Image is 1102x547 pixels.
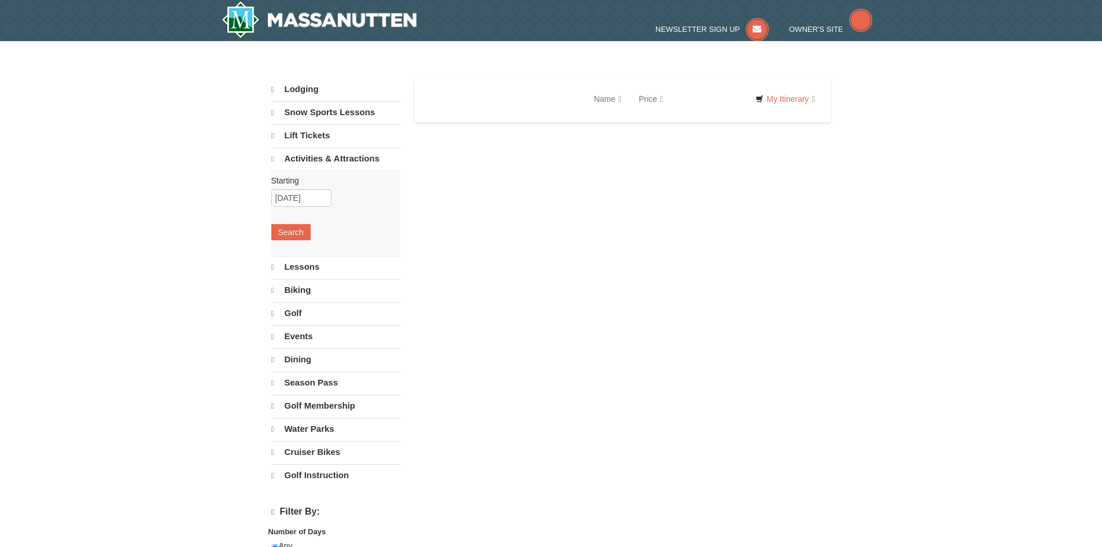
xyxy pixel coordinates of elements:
[271,224,311,240] button: Search
[789,25,872,34] a: Owner's Site
[585,87,630,111] a: Name
[271,395,400,417] a: Golf Membership
[271,279,400,301] a: Biking
[271,325,400,347] a: Events
[271,79,400,100] a: Lodging
[271,101,400,123] a: Snow Sports Lessons
[222,1,417,38] img: Massanutten Resort Logo
[271,372,400,394] a: Season Pass
[630,87,672,111] a: Price
[655,25,740,34] span: Newsletter Sign Up
[271,302,400,324] a: Golf
[271,124,400,146] a: Lift Tickets
[789,25,843,34] span: Owner's Site
[271,464,400,486] a: Golf Instruction
[271,148,400,170] a: Activities & Attractions
[271,418,400,440] a: Water Parks
[655,25,769,34] a: Newsletter Sign Up
[222,1,417,38] a: Massanutten Resort
[748,90,822,108] a: My Itinerary
[271,348,400,370] a: Dining
[271,506,400,517] h4: Filter By:
[268,527,326,536] strong: Number of Days
[271,175,392,186] label: Starting
[271,441,400,463] a: Cruiser Bikes
[271,256,400,278] a: Lessons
